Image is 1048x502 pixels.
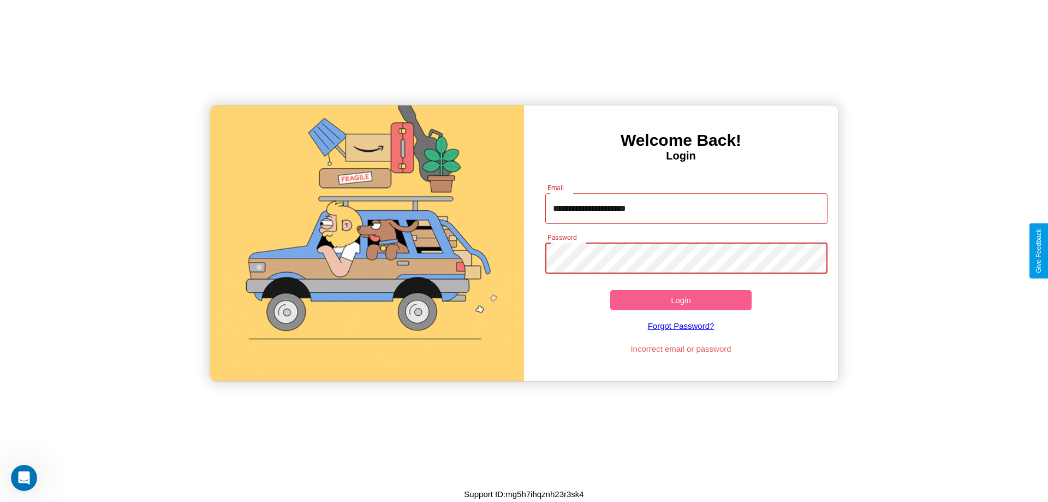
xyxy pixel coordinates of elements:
div: Give Feedback [1035,229,1043,273]
h3: Welcome Back! [524,131,838,150]
iframe: Intercom live chat [11,465,37,491]
button: Login [610,290,752,310]
label: Password [547,233,576,242]
p: Incorrect email or password [540,341,823,356]
label: Email [547,183,564,192]
p: Support ID: mg5h7ihqznh23r3sk4 [464,487,583,501]
a: Forgot Password? [540,310,823,341]
img: gif [210,105,524,381]
h4: Login [524,150,838,162]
